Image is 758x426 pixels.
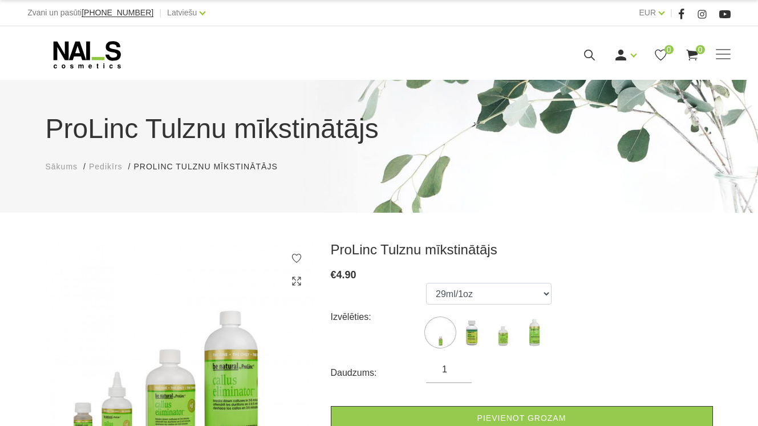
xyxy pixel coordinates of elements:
img: ... [520,318,549,347]
img: ... [426,318,455,347]
span: | [159,6,161,20]
a: 0 [685,48,699,62]
h3: ProLinc Tulznu mīkstinātājs [331,241,713,258]
a: Latviešu [167,6,197,19]
img: ... [457,318,486,347]
a: 0 [654,48,668,62]
span: 4.90 [337,269,356,281]
div: Zvani un pasūti [27,6,153,20]
div: Izvēlēties: [331,308,427,326]
h1: ProLinc Tulznu mīkstinātājs [46,108,713,149]
a: Pedikīrs [89,161,123,173]
span: Pedikīrs [89,162,123,171]
a: EUR [639,6,656,19]
span: 0 [664,45,674,54]
li: ProLinc Tulznu mīkstinātājs [133,161,289,173]
a: [PHONE_NUMBER] [82,9,153,17]
img: ... [489,318,517,347]
span: 0 [696,45,705,54]
span: [PHONE_NUMBER] [82,8,153,17]
span: | [670,6,672,20]
span: € [331,269,337,281]
div: Daudzums: [331,364,427,382]
a: Sākums [46,161,78,173]
span: Sākums [46,162,78,171]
